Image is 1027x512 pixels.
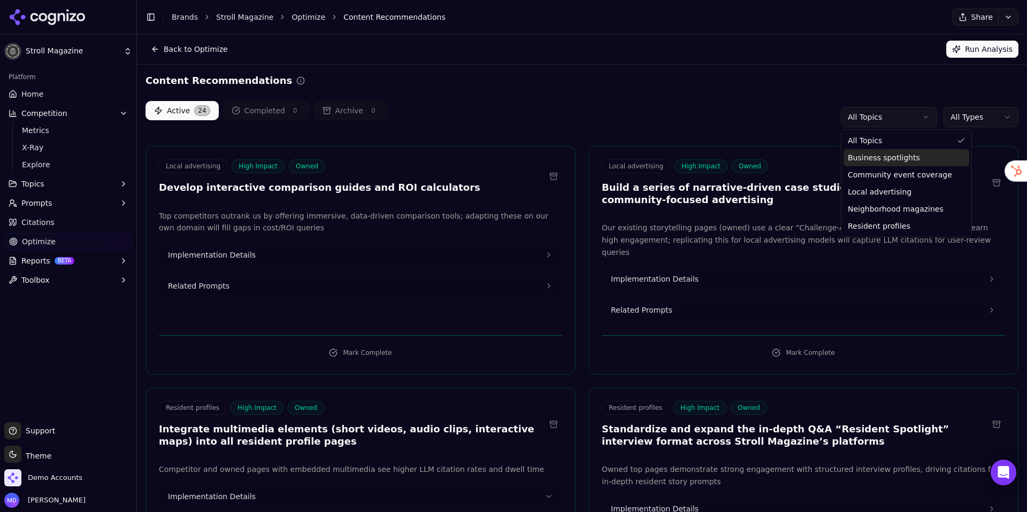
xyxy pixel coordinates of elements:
[848,187,911,197] span: Local advertising
[848,204,944,214] span: Neighborhood magazines
[848,135,882,146] span: All Topics
[848,152,920,163] span: Business spotlights
[848,169,952,180] span: Community event coverage
[848,221,910,231] span: Resident profiles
